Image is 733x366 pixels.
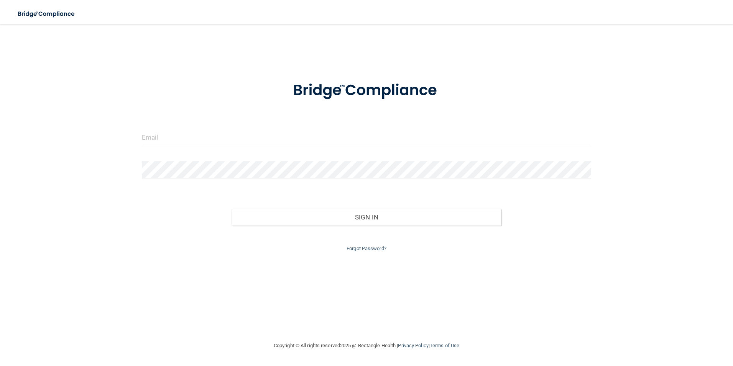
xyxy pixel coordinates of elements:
[232,209,501,226] button: Sign In
[398,343,428,348] a: Privacy Policy
[12,6,82,22] img: bridge_compliance_login_screen.278c3ca4.svg
[227,333,506,358] div: Copyright © All rights reserved 2025 @ Rectangle Health | |
[347,246,386,251] a: Forgot Password?
[430,343,459,348] a: Terms of Use
[277,71,456,110] img: bridge_compliance_login_screen.278c3ca4.svg
[142,129,592,146] input: Email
